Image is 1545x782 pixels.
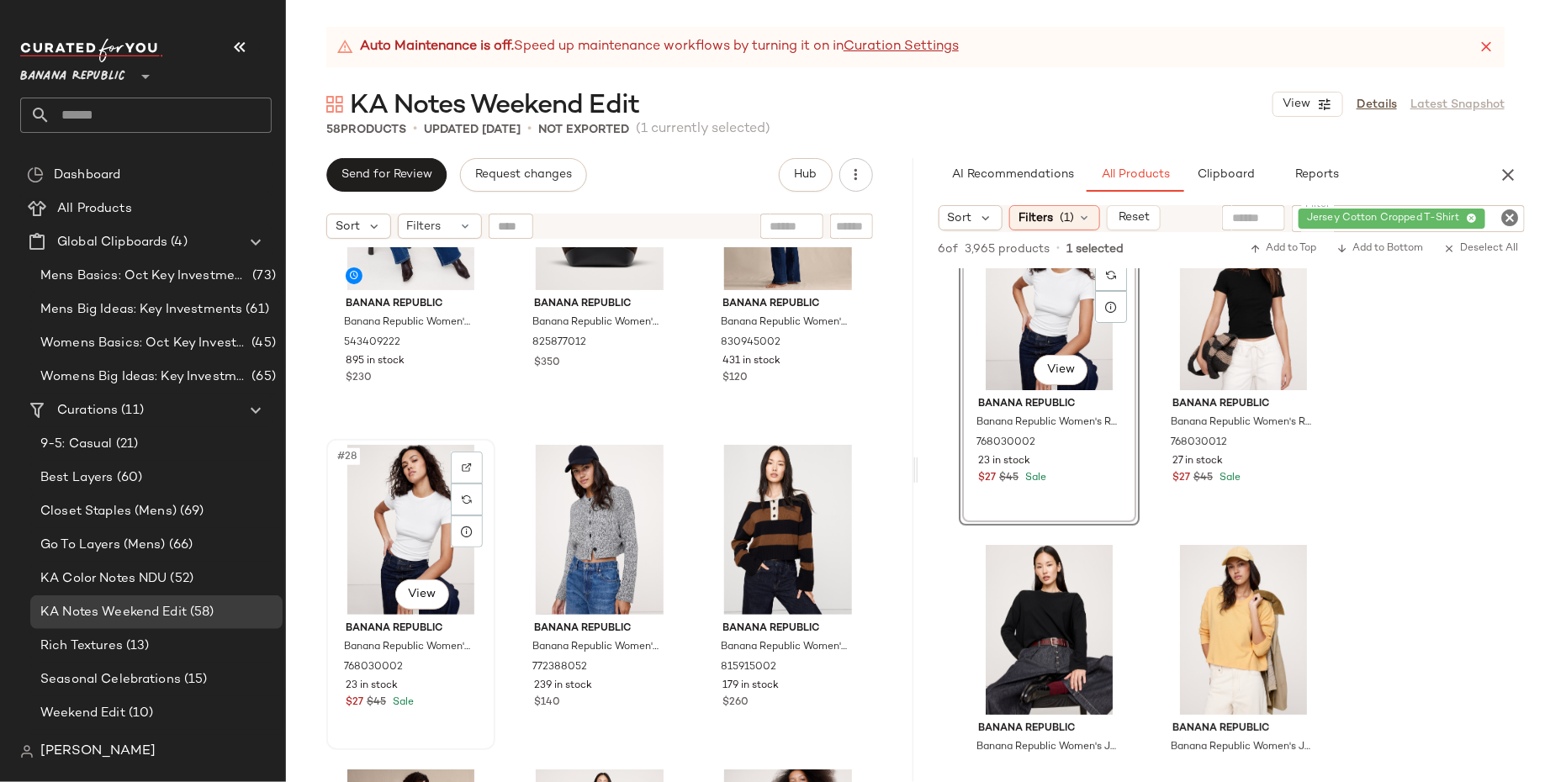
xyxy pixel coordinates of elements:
span: 768030002 [344,660,403,675]
span: Reset [1118,211,1150,225]
span: Seasonal Celebrations [40,670,181,690]
span: Hub [793,168,817,182]
img: cn59954632.jpg [521,445,678,615]
span: Filters [407,218,442,235]
span: Banana Republic Women's Cotton Cropped Cardigan Black & White Marl Size M [532,640,663,655]
button: Hub [779,158,833,192]
span: 58 [326,124,341,136]
span: Request changes [474,168,572,182]
span: 895 in stock [346,354,405,369]
span: 768030002 [976,436,1035,451]
span: 543409222 [344,336,400,351]
button: Request changes [460,158,586,192]
span: (73) [249,267,276,286]
span: (61) [242,300,269,320]
span: #28 [336,448,360,465]
span: (65) [248,367,276,387]
span: Dashboard [54,166,120,185]
span: 815915002 [722,660,777,675]
span: (4) [167,233,187,252]
button: Reset [1107,205,1161,230]
span: 27 in stock [1172,454,1223,469]
span: Banana Republic Women's Large Patchwork Medium Zip Tote Chocolate Brown Suede & Black Leather One... [532,315,663,330]
span: (11) [118,401,144,420]
i: Clear Filter [1500,208,1520,228]
span: Best Layers [40,468,114,488]
span: Closet Staples (Mens) [40,502,177,521]
span: Banana Republic Women's Jersey Cotton Cropped T-Shirt Sahara Sun Yellow Size M [1171,740,1313,755]
img: cn57613534.jpg [332,445,489,615]
span: 9-5: Casual [40,435,113,454]
span: $120 [723,371,749,386]
span: View [1282,98,1310,111]
span: Add to Top [1251,243,1317,255]
span: Add to Bottom [1337,243,1424,255]
span: Womens Big Ideas: Key Investments [40,367,248,387]
img: cn59955025.jpg [1159,545,1328,715]
span: (69) [177,502,204,521]
span: Clipboard [1197,168,1255,182]
span: (58) [187,603,214,622]
span: $350 [534,356,560,371]
span: Banana Republic [1172,721,1315,737]
span: Sale [1216,473,1241,483]
span: Banana Republic [1172,397,1315,412]
button: View [395,579,449,610]
span: $45 [367,695,386,711]
span: Womens Basics: Oct Key Investments [40,334,248,353]
span: (15) [181,670,208,690]
span: Sort [336,218,360,235]
span: KA Color Notes NDU [40,569,167,589]
span: Reports [1294,168,1339,182]
img: cfy_white_logo.C9jOOHJF.svg [20,39,163,62]
span: Deselect All [1444,243,1518,255]
span: • [413,119,417,140]
span: Banana Republic Women's Jersey Cotton Cropped T-Shirt Black Size M [976,740,1119,755]
span: 772388052 [532,660,587,675]
span: • [527,119,532,140]
span: Banana Republic [346,297,476,312]
span: All Products [57,199,132,219]
span: 239 in stock [534,679,592,694]
span: Sort [948,209,972,227]
span: Mens Big Ideas: Key Investments [40,300,242,320]
span: 830945002 [722,336,781,351]
span: (52) [167,569,194,589]
a: Curation Settings [844,37,959,57]
span: Banana Republic [346,621,476,637]
span: $45 [1193,471,1213,486]
span: (1 currently selected) [636,119,770,140]
span: 23 in stock [346,679,398,694]
span: Banana Republic [723,297,854,312]
p: Not Exported [538,121,629,139]
span: 6 of [939,240,959,258]
a: Details [1357,96,1397,114]
span: Banana Republic [534,621,664,637]
span: Mens Basics: Oct Key Investments [40,267,249,286]
span: 768030012 [1171,436,1227,451]
span: (45) [248,334,276,353]
span: Weekend Edit [40,704,125,723]
img: svg%3e [326,96,343,113]
button: Deselect All [1437,239,1525,259]
button: View [1033,355,1087,385]
span: $140 [534,695,560,711]
span: View [1045,363,1074,377]
p: updated [DATE] [424,121,521,139]
button: View [1273,92,1343,117]
span: Send for Review [341,168,432,182]
span: 3,965 products [966,240,1050,258]
span: Banana Republic Women's Refined Cropped Baby T-Shirt Black Size XL [1171,415,1313,431]
span: $230 [346,371,372,386]
img: svg%3e [462,462,472,473]
span: Curations [57,401,118,420]
img: cn60281230.jpg [965,545,1134,715]
span: Go To Layers (Mens) [40,536,166,555]
span: Jersey Cotton Cropped T-Shirt [1307,211,1466,226]
span: Banana Republic Women's Refined Cropped Baby T-Shirt White Size XL [976,415,1119,431]
span: $27 [1172,471,1190,486]
span: $27 [346,695,363,711]
span: Banana Republic [723,621,854,637]
span: AI Recommendations [950,168,1073,182]
span: Sale [389,697,414,708]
